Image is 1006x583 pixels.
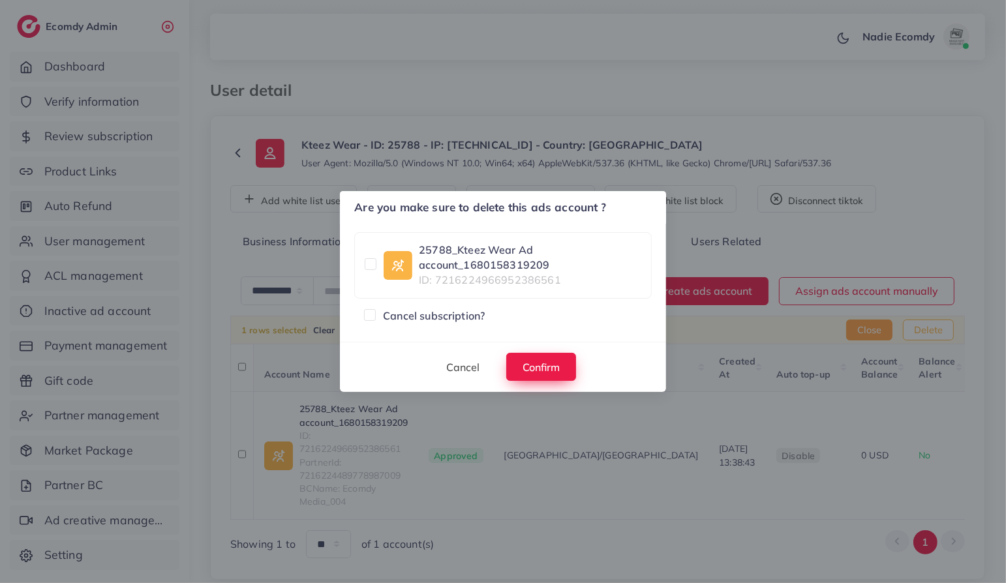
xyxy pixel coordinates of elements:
[523,361,560,374] span: Confirm
[354,200,606,216] h5: Are you make sure to delete this ads account ?
[430,353,496,381] button: Cancel
[383,308,485,323] span: Cancel subscription?
[419,273,641,288] span: ID: 7216224966952386561
[419,243,641,273] a: 25788_Kteez Wear Ad account_1680158319209
[384,251,412,280] img: ic-ad-info.7fc67b75.svg
[506,353,576,381] button: Confirm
